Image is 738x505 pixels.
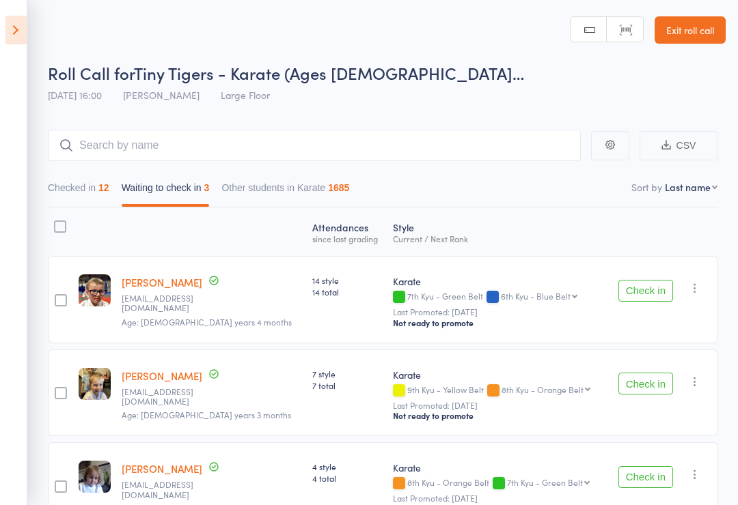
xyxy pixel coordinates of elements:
[631,180,662,194] label: Sort by
[122,461,202,476] a: [PERSON_NAME]
[393,307,601,317] small: Last Promoted: [DATE]
[122,369,202,383] a: [PERSON_NAME]
[204,182,210,193] div: 3
[48,175,109,207] button: Checked in12
[393,401,601,410] small: Last Promoted: [DATE]
[122,275,202,289] a: [PERSON_NAME]
[618,280,673,302] button: Check in
[328,182,349,193] div: 1685
[312,274,382,286] span: 14 style
[387,214,607,250] div: Style
[122,293,210,313] small: kyliecook224@gmail.com
[393,317,601,328] div: Not ready to promote
[79,368,111,400] img: image1716787339.png
[48,130,581,161] input: Search by name
[393,368,601,381] div: Karate
[79,274,111,306] img: image1692079083.png
[393,385,601,396] div: 9th Kyu - Yellow Belt
[122,387,210,407] small: kattobola88@gmail.com
[307,214,387,250] div: Atten­dances
[134,61,524,84] span: Tiny Tigers - Karate (Ages [DEMOGRAPHIC_DATA]…
[122,409,291,420] span: Age: [DEMOGRAPHIC_DATA] years 3 months
[122,480,210,500] small: christielehmann@hotmail.com
[312,472,382,484] span: 4 total
[312,286,382,298] span: 14 total
[618,373,673,394] button: Check in
[98,182,109,193] div: 12
[393,478,601,489] div: 8th Kyu - Orange Belt
[393,274,601,288] div: Karate
[221,88,270,102] span: Large Floor
[312,461,382,472] span: 4 style
[655,16,726,44] a: Exit roll call
[312,234,382,243] div: since last grading
[665,180,711,194] div: Last name
[618,466,673,488] button: Check in
[507,478,583,487] div: 7th Kyu - Green Belt
[312,379,382,391] span: 7 total
[221,175,349,207] button: Other students in Karate1685
[48,88,102,102] span: [DATE] 16:00
[312,368,382,379] span: 7 style
[393,410,601,421] div: Not ready to promote
[79,461,111,493] img: image1667794629.png
[393,493,601,503] small: Last Promoted: [DATE]
[122,175,210,207] button: Waiting to check in3
[640,131,717,160] button: CSV
[123,88,200,102] span: [PERSON_NAME]
[502,385,584,394] div: 8th Kyu - Orange Belt
[393,234,601,243] div: Current / Next Rank
[393,291,601,303] div: 7th Kyu - Green Belt
[501,291,571,300] div: 6th Kyu - Blue Belt
[122,316,292,328] span: Age: [DEMOGRAPHIC_DATA] years 4 months
[393,461,601,474] div: Karate
[48,61,134,84] span: Roll Call for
